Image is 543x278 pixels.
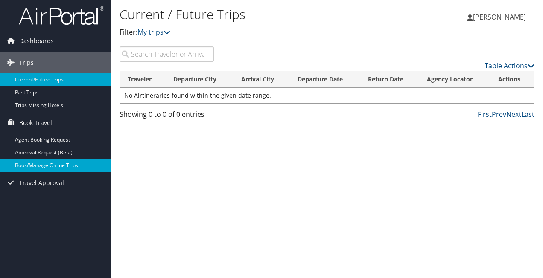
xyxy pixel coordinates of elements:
img: airportal-logo.png [19,6,104,26]
div: Showing 0 to 0 of 0 entries [120,109,214,124]
p: Filter: [120,27,396,38]
th: Departure City: activate to sort column ascending [166,71,234,88]
input: Search Traveler or Arrival City [120,46,214,62]
th: Departure Date: activate to sort column descending [290,71,360,88]
th: Return Date: activate to sort column ascending [360,71,419,88]
span: Travel Approval [19,172,64,194]
span: [PERSON_NAME] [473,12,526,22]
a: Last [521,110,534,119]
a: My trips [137,27,170,37]
a: [PERSON_NAME] [467,4,534,30]
span: Book Travel [19,112,52,133]
a: Next [506,110,521,119]
a: Table Actions [485,61,534,70]
span: Dashboards [19,30,54,52]
a: First [478,110,492,119]
span: Trips [19,52,34,73]
th: Arrival City: activate to sort column ascending [234,71,289,88]
a: Prev [492,110,506,119]
td: No Airtineraries found within the given date range. [120,88,534,103]
th: Actions [490,71,534,88]
th: Traveler: activate to sort column ascending [120,71,166,88]
th: Agency Locator: activate to sort column ascending [419,71,490,88]
h1: Current / Future Trips [120,6,396,23]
